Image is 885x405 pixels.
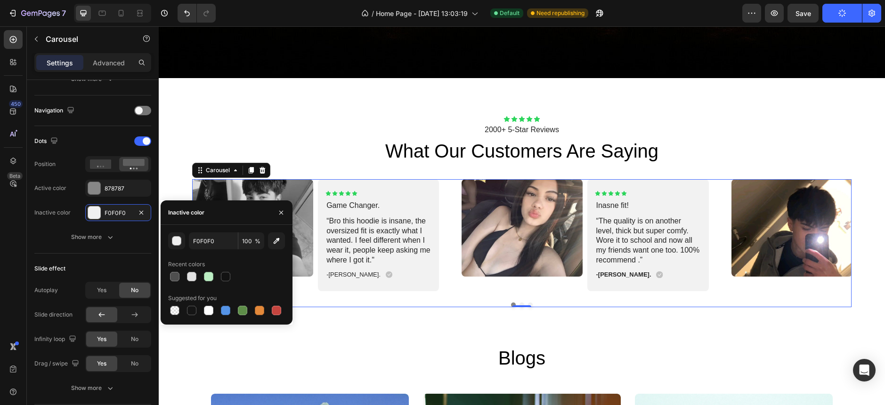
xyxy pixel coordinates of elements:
[168,294,217,302] div: Suggested for you
[34,135,60,148] div: Dots
[34,380,151,397] button: Show more
[536,9,585,17] span: Need republishing
[34,160,56,168] div: Position
[352,276,357,281] button: Dot
[34,357,81,370] div: Drag / swipe
[372,8,374,18] span: /
[168,208,204,217] div: Inactive color
[34,104,76,117] div: Navigation
[168,260,205,269] div: Recent colors
[71,232,115,242] div: Show more
[45,140,73,148] div: Carousel
[97,359,106,368] span: Yes
[34,184,66,192] div: Active color
[159,26,885,405] iframe: Design area
[369,276,374,281] button: Dot
[131,359,138,368] span: No
[131,335,138,343] span: No
[105,184,149,193] div: 878787
[97,286,106,294] span: Yes
[853,359,876,381] div: Open Intercom Messenger
[437,175,541,184] p: Inasne fit!
[500,9,520,17] span: Default
[62,8,66,19] p: 7
[4,4,70,23] button: 7
[131,286,138,294] span: No
[34,310,73,319] div: Slide direction
[97,335,106,343] span: Yes
[34,333,78,346] div: Infinity loop
[796,9,811,17] span: Save
[81,318,646,345] h2: Blogs
[168,175,272,184] p: Game Changer.
[573,153,694,250] img: gempages_564339224967382181-86bc3112-2591-4666-9f96-d4e2c6d33dc2.jpg
[47,58,73,68] p: Settings
[303,153,424,250] img: gempages_564339224967382181-b9c449f1-5368-4e44-83b1-352ad46ad83f.jpg
[34,208,71,217] div: Inactive color
[46,33,126,45] p: Carousel
[71,383,115,393] div: Show more
[178,4,216,23] div: Undo/Redo
[376,8,468,18] span: Home Page - [DATE] 13:03:19
[34,229,151,246] button: Show more
[7,172,23,180] div: Beta
[9,100,23,108] div: 450
[361,276,365,281] button: Dot
[168,190,272,239] p: “Bro this hoodie is insane, the oversized fit is exactly what I wanted. I feel different when I w...
[105,209,132,217] div: F0F0F0
[168,245,222,253] p: -[PERSON_NAME].
[189,232,238,249] input: Eg: FFFFFF
[255,237,260,246] span: %
[437,245,492,253] p: -[PERSON_NAME].
[788,4,819,23] button: Save
[93,58,125,68] p: Advanced
[34,286,58,294] div: Autoplay
[437,190,541,239] p: “The quality is on another level, thick but super comfy. Wore it to school and now all my friends...
[34,264,65,273] div: Slide effect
